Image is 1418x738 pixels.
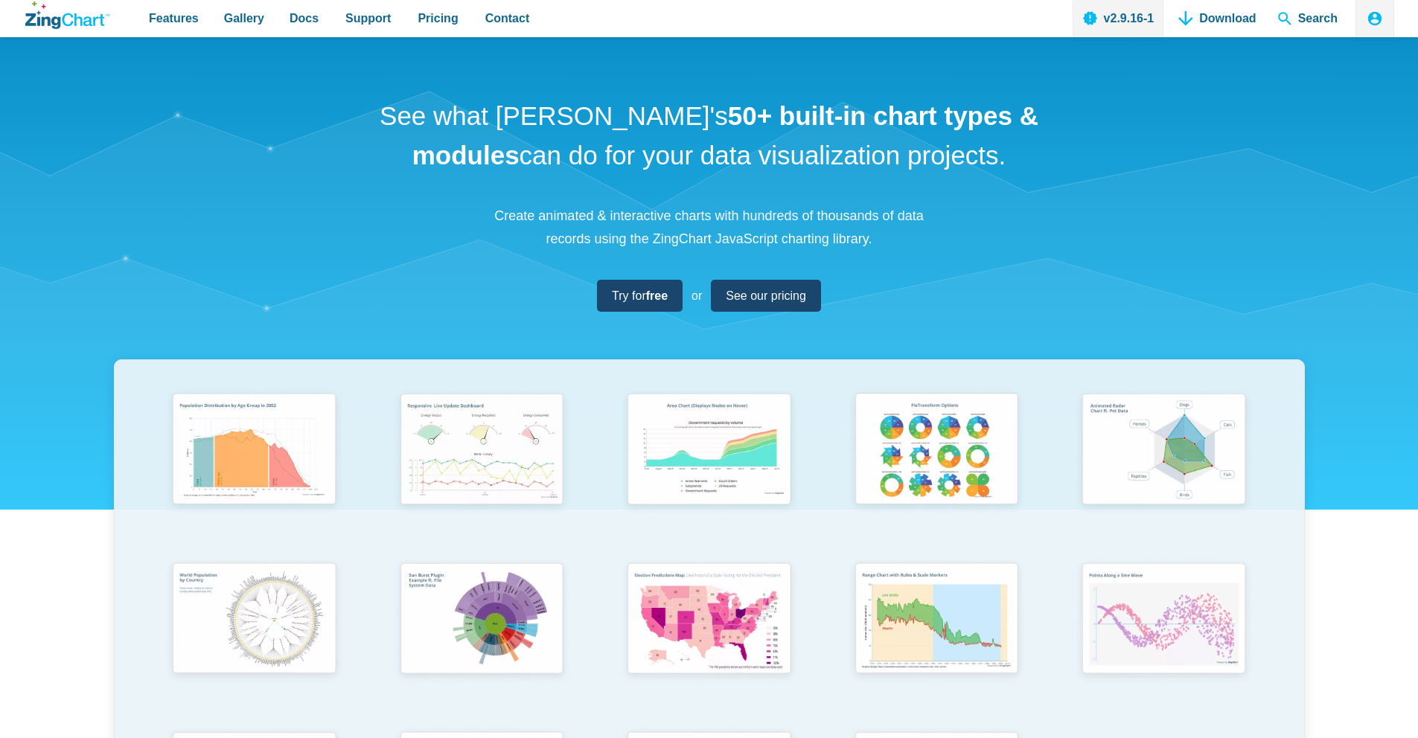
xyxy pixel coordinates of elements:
a: Try forfree [597,280,683,312]
a: Population Distribution by Age Group in 2052 [141,386,368,555]
a: ZingChart Logo. Click to return to the homepage [25,1,109,29]
a: World Population by Country [141,556,368,725]
span: Features [149,8,199,28]
a: Area Chart (Displays Nodes on Hover) [595,386,823,555]
strong: 50+ built-in chart types & modules [412,101,1038,170]
img: Animated Radar Chart ft. Pet Data [1073,386,1254,516]
span: See our pricing [726,286,806,306]
img: Range Chart with Rultes & Scale Markers [846,556,1027,686]
img: Area Chart (Displays Nodes on Hover) [618,386,799,516]
a: Pie Transform Options [823,386,1050,555]
img: World Population by Country [163,556,345,686]
p: Create animated & interactive charts with hundreds of thousands of data records using the ZingCha... [486,205,933,250]
span: or [692,286,702,306]
a: Election Predictions Map [595,556,823,725]
a: Range Chart with Rultes & Scale Markers [823,556,1050,725]
span: Gallery [224,8,264,28]
h1: See what [PERSON_NAME]'s can do for your data visualization projects. [374,97,1044,175]
img: Responsive Live Update Dashboard [391,386,572,516]
span: Docs [290,8,319,28]
img: Population Distribution by Age Group in 2052 [163,386,345,516]
span: Support [345,8,391,28]
span: Contact [485,8,530,28]
a: Responsive Live Update Dashboard [368,386,595,555]
img: Sun Burst Plugin Example ft. File System Data [391,556,572,685]
img: Election Predictions Map [618,556,799,685]
span: Try for [612,286,668,306]
a: See our pricing [711,280,821,312]
a: Sun Burst Plugin Example ft. File System Data [368,556,595,725]
span: Pricing [418,8,458,28]
a: Animated Radar Chart ft. Pet Data [1050,386,1278,555]
a: Points Along a Sine Wave [1050,556,1278,725]
img: Points Along a Sine Wave [1073,556,1254,685]
img: Pie Transform Options [846,386,1027,516]
strong: free [646,289,668,302]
